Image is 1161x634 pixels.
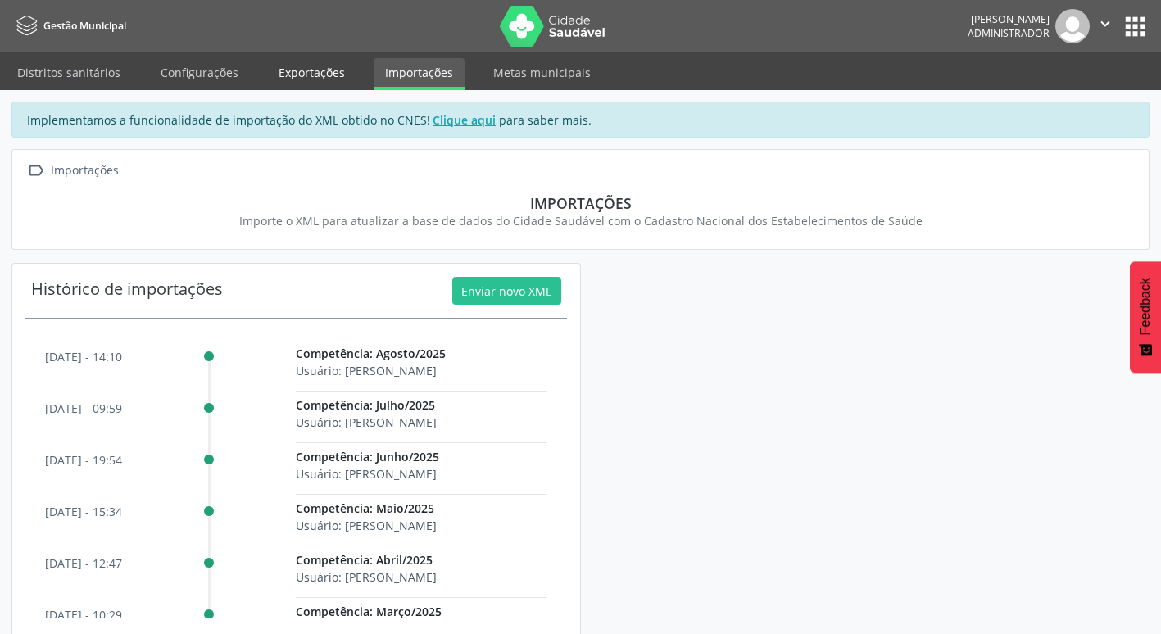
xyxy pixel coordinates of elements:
div: Importações [35,194,1126,212]
a: Metas municipais [482,58,602,87]
span: Feedback [1138,278,1153,335]
p: [DATE] - 19:54 [45,451,122,469]
div: Importe o XML para atualizar a base de dados do Cidade Saudável com o Cadastro Nacional dos Estab... [35,212,1126,229]
button: Feedback - Mostrar pesquisa [1130,261,1161,373]
img: img [1055,9,1090,43]
span: Usuário: [PERSON_NAME] [296,363,437,378]
button:  [1090,9,1121,43]
p: Competência: Maio/2025 [296,500,546,517]
a: Configurações [149,58,250,87]
a:  Importações [24,159,121,183]
span: Usuário: [PERSON_NAME] [296,466,437,482]
a: Gestão Municipal [11,12,126,39]
p: Competência: Julho/2025 [296,396,546,414]
u: Clique aqui [433,112,496,128]
p: [DATE] - 14:10 [45,348,122,365]
div: Importações [48,159,121,183]
p: Competência: Abril/2025 [296,551,546,568]
p: [DATE] - 12:47 [45,555,122,572]
i:  [1096,15,1114,33]
p: [DATE] - 10:29 [45,606,122,623]
span: Administrador [968,26,1050,40]
p: [DATE] - 15:34 [45,503,122,520]
div: Implementamos a funcionalidade de importação do XML obtido no CNES! para saber mais. [11,102,1150,138]
span: Gestão Municipal [43,19,126,33]
p: [DATE] - 09:59 [45,400,122,417]
button: Enviar novo XML [452,277,561,305]
a: Distritos sanitários [6,58,132,87]
a: Exportações [267,58,356,87]
div: [PERSON_NAME] [968,12,1050,26]
div: Histórico de importações [31,277,223,305]
span: Usuário: [PERSON_NAME] [296,518,437,533]
p: Competência: Agosto/2025 [296,345,546,362]
i:  [24,159,48,183]
a: Clique aqui [430,111,499,129]
a: Importações [374,58,465,90]
span: Usuário: [PERSON_NAME] [296,569,437,585]
p: Competência: Março/2025 [296,603,546,620]
p: Competência: Junho/2025 [296,448,546,465]
span: Usuário: [PERSON_NAME] [296,414,437,430]
button: apps [1121,12,1150,41]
